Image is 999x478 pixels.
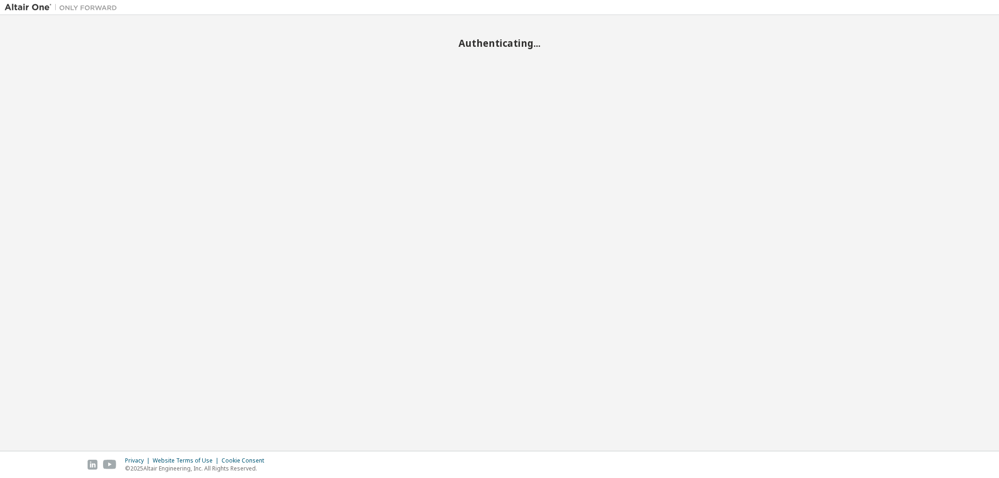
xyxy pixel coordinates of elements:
[88,460,97,470] img: linkedin.svg
[103,460,117,470] img: youtube.svg
[153,457,222,464] div: Website Terms of Use
[5,3,122,12] img: Altair One
[125,464,270,472] p: © 2025 Altair Engineering, Inc. All Rights Reserved.
[222,457,270,464] div: Cookie Consent
[5,37,994,49] h2: Authenticating...
[125,457,153,464] div: Privacy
